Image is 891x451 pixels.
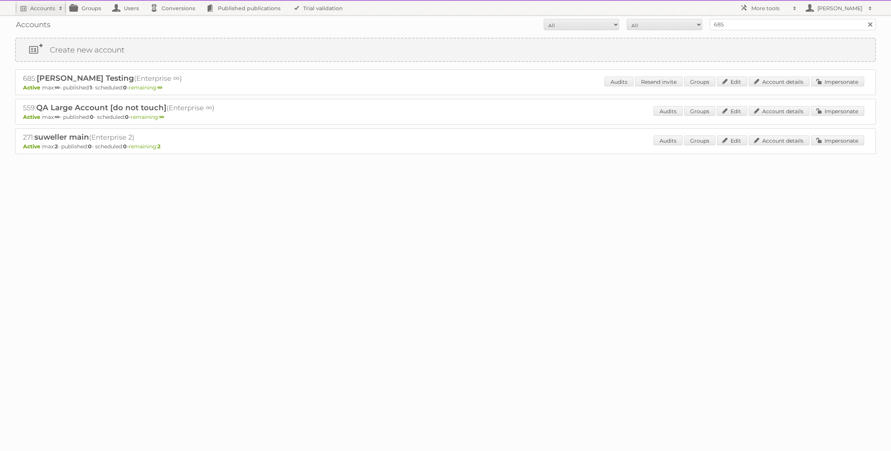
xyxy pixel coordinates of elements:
h2: 559: (Enterprise ∞) [23,103,287,113]
strong: 0 [123,84,127,91]
a: Edit [717,77,747,86]
strong: 2 [157,143,160,150]
a: Conversions [146,1,203,15]
a: Account details [749,135,809,145]
strong: 2 [55,143,58,150]
p: max: - published: - scheduled: - [23,143,868,150]
span: Active [23,143,42,150]
a: Create new account [16,38,875,61]
a: Impersonate [811,135,864,145]
span: remaining: [129,84,162,91]
strong: 1 [90,84,92,91]
a: Account details [749,77,809,86]
strong: ∞ [55,114,60,120]
span: QA Large Account [do not touch] [36,103,166,112]
strong: 0 [88,143,92,150]
a: Impersonate [811,77,864,86]
a: Groups [684,135,715,145]
span: Active [23,84,42,91]
a: Impersonate [811,106,864,116]
a: Account details [749,106,809,116]
span: suweller main [34,132,89,142]
a: Groups [684,106,715,116]
a: Groups [66,1,109,15]
a: Edit [717,135,747,145]
a: [PERSON_NAME] [800,1,876,15]
a: Audits [654,106,683,116]
h2: 685: (Enterprise ∞) [23,74,287,83]
strong: 0 [123,143,127,150]
strong: ∞ [157,84,162,91]
p: max: - published: - scheduled: - [23,84,868,91]
span: remaining: [129,143,160,150]
h2: Accounts [30,5,55,12]
a: Audits [604,77,634,86]
span: Active [23,114,42,120]
span: [PERSON_NAME] Testing [37,74,134,83]
a: Audits [654,135,683,145]
a: More tools [736,1,800,15]
span: remaining: [131,114,164,120]
strong: 0 [125,114,129,120]
h2: 271: (Enterprise 2) [23,132,287,142]
strong: ∞ [55,84,60,91]
a: Resend invite [635,77,683,86]
a: Groups [684,77,715,86]
strong: ∞ [159,114,164,120]
a: Users [109,1,146,15]
h2: More tools [751,5,789,12]
a: Trial validation [288,1,350,15]
strong: 0 [90,114,94,120]
a: Published publications [203,1,288,15]
p: max: - published: - scheduled: - [23,114,868,120]
h2: [PERSON_NAME] [815,5,865,12]
a: Accounts [15,1,66,15]
a: Edit [717,106,747,116]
